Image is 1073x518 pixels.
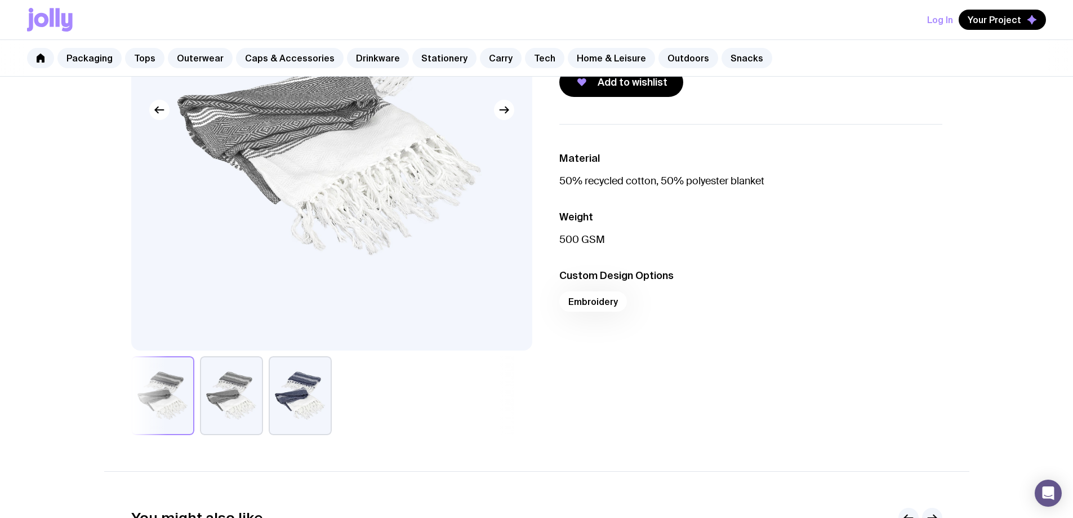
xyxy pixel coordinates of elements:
[125,48,164,68] a: Tops
[236,48,344,68] a: Caps & Accessories
[927,10,953,30] button: Log In
[347,48,409,68] a: Drinkware
[559,174,942,188] p: 50% recycled cotton, 50% polyester blanket
[57,48,122,68] a: Packaging
[559,269,942,282] h3: Custom Design Options
[168,48,233,68] a: Outerwear
[525,48,564,68] a: Tech
[559,233,942,246] p: 500 GSM
[722,48,772,68] a: Snacks
[412,48,477,68] a: Stationery
[959,10,1046,30] button: Your Project
[968,14,1021,25] span: Your Project
[559,152,942,165] h3: Material
[598,76,667,89] span: Add to wishlist
[559,68,683,97] button: Add to wishlist
[658,48,718,68] a: Outdoors
[1035,480,1062,507] div: Open Intercom Messenger
[559,210,942,224] h3: Weight
[568,48,655,68] a: Home & Leisure
[480,48,522,68] a: Carry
